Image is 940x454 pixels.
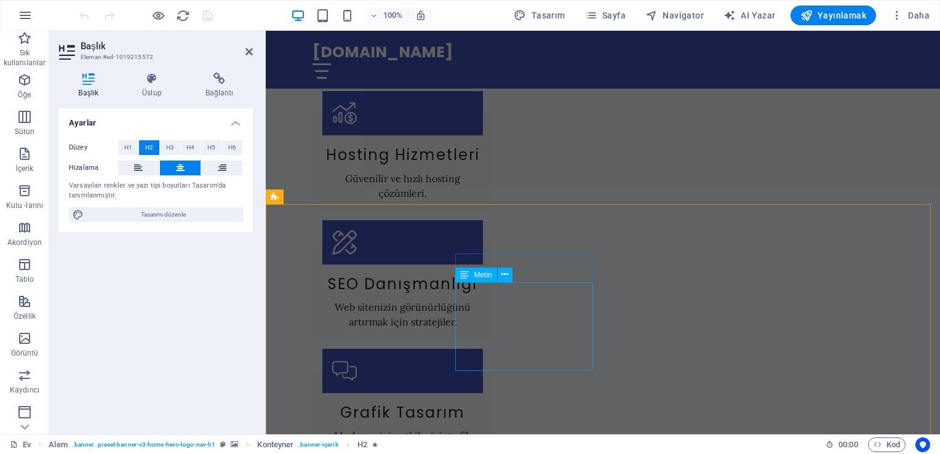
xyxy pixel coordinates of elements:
[383,8,403,23] h6: 100%
[69,207,243,222] button: Tasarımı düzenle
[23,437,31,452] font: Ev
[415,10,426,21] i: On resize automatically adjust zoom level to fit chosen device.
[838,437,858,452] span: 00 00
[160,140,180,155] button: H3
[151,8,165,23] button: Click here to leave preview mode and continue editing
[145,140,153,155] span: H2
[509,6,570,25] div: Design (Ctrl+Alt+Y)
[142,89,162,97] font: Üslup
[257,437,293,452] span: Click to select. Double-click to edit
[124,140,132,155] span: H1
[220,441,226,448] i: This element is a customizable preset
[181,140,201,155] button: H4
[81,41,253,52] h2: Başlık
[640,6,709,25] button: Navigator
[69,140,118,155] label: Düzey
[207,140,215,155] span: H5
[186,140,194,155] span: H4
[205,89,234,97] font: Bağlantı
[298,437,338,452] span: .banner-içerik
[7,237,42,247] p: Akordiyon
[14,311,36,321] p: Özellik
[228,140,236,155] span: H6
[6,201,43,210] p: Kutu -larını
[357,437,367,452] span: Click to select. Double-click to edit
[826,437,858,452] h6: Session time
[78,89,98,97] font: Başlık
[18,90,31,100] p: Öğe
[580,6,631,25] button: Sayfa
[69,161,118,175] label: Hizalama
[10,437,31,452] a: Click to cancel selection. Double-click to open Pages
[886,437,900,452] font: Kod
[791,6,876,25] button: Yayınlamak
[15,274,34,284] p: Tablo
[741,10,775,20] font: AI Yazar
[69,181,243,201] div: Varsayılan renkler ve yazı tipi boyutları Tasarım'da tanımlanmıştır.
[915,437,930,452] button: Kullanıcı Odaklılar
[847,440,849,449] span: :
[532,10,565,20] font: Tasarım
[908,10,930,20] font: Daha
[15,127,35,137] p: Sütun
[59,108,253,130] h4: Ayarlar
[10,385,39,395] p: Kaydırıcı
[602,10,626,20] font: Sayfa
[15,164,33,173] p: İçerik
[231,441,238,448] i: This element contains a background
[139,140,159,155] button: H2
[73,437,215,452] span: . banner .preset-banner-v3-home-hero-logo-nav-h1
[818,10,866,20] font: Yayınlamak
[175,8,190,23] button: Yeni -den yükle
[118,140,138,155] button: H1
[372,441,378,448] i: Element contains an animation
[11,348,39,358] p: Görüntü
[49,437,67,452] span: Click to select. Double-click to edit
[509,6,570,25] button: Tasarım
[201,140,221,155] button: H5
[868,437,906,452] button: Kod
[365,8,408,23] button: 100%
[166,140,174,155] span: H3
[81,52,228,63] h3: Eleman #ed-1019215572
[176,9,190,23] i: Reload page
[87,207,239,222] span: Tasarımı düzenle
[222,140,242,155] button: H6
[49,437,378,452] nav: breadcrumb
[719,6,781,25] button: AI Yazar
[663,10,704,20] font: Navigator
[474,271,492,279] span: Metin
[886,6,934,25] button: Daha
